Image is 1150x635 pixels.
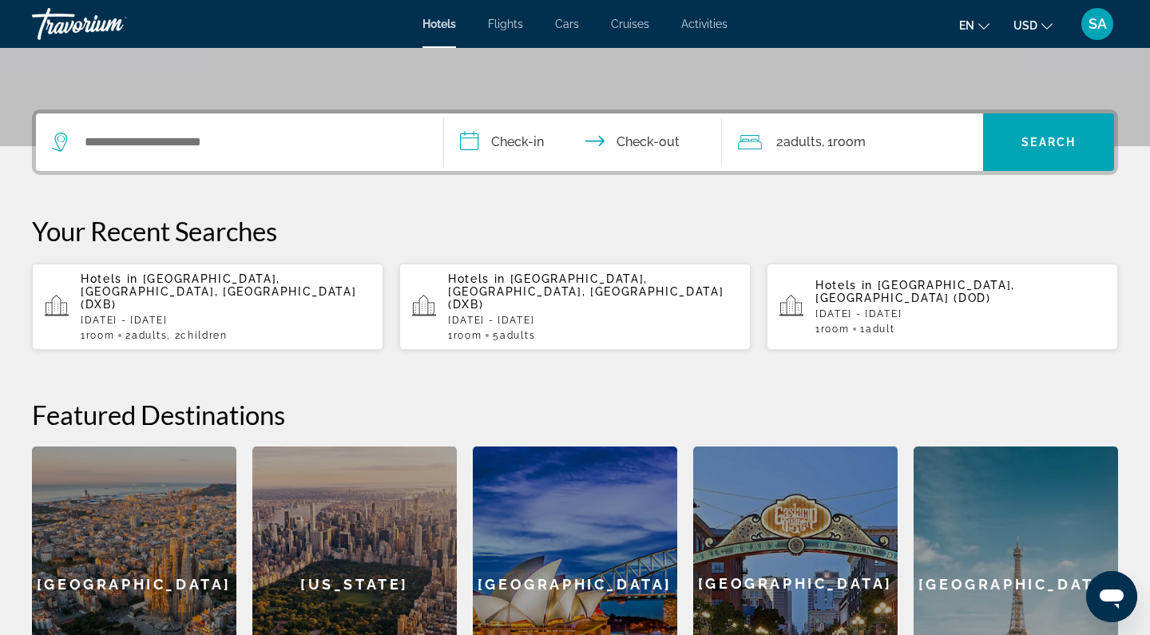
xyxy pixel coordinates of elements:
[448,272,724,311] span: [GEOGRAPHIC_DATA], [GEOGRAPHIC_DATA], [GEOGRAPHIC_DATA] (DXB)
[32,263,383,351] button: Hotels in [GEOGRAPHIC_DATA], [GEOGRAPHIC_DATA], [GEOGRAPHIC_DATA] (DXB)[DATE] - [DATE]1Room2Adult...
[500,330,535,341] span: Adults
[493,330,535,341] span: 5
[1077,7,1118,41] button: User Menu
[444,113,722,171] button: Check in and out dates
[448,272,506,285] span: Hotels in
[32,399,1118,431] h2: Featured Destinations
[722,113,984,171] button: Travelers: 2 adults, 0 children
[86,330,115,341] span: Room
[611,18,649,30] a: Cruises
[448,315,738,326] p: [DATE] - [DATE]
[1086,571,1137,622] iframe: Кнопка запуска окна обмена сообщениями
[488,18,523,30] a: Flights
[821,323,850,335] span: Room
[36,113,1114,171] div: Search widget
[959,14,989,37] button: Change language
[815,308,1105,319] p: [DATE] - [DATE]
[454,330,482,341] span: Room
[959,19,974,32] span: en
[81,272,138,285] span: Hotels in
[81,272,356,311] span: [GEOGRAPHIC_DATA], [GEOGRAPHIC_DATA], [GEOGRAPHIC_DATA] (DXB)
[833,134,866,149] span: Room
[815,279,1015,304] span: [GEOGRAPHIC_DATA], [GEOGRAPHIC_DATA] (DOD)
[1013,19,1037,32] span: USD
[125,330,167,341] span: 2
[180,330,227,341] span: Children
[422,18,456,30] a: Hotels
[81,315,371,326] p: [DATE] - [DATE]
[399,263,751,351] button: Hotels in [GEOGRAPHIC_DATA], [GEOGRAPHIC_DATA], [GEOGRAPHIC_DATA] (DXB)[DATE] - [DATE]1Room5Adults
[1089,16,1107,32] span: SA
[860,323,894,335] span: 1
[81,330,114,341] span: 1
[167,330,228,341] span: , 2
[32,215,1118,247] p: Your Recent Searches
[767,263,1118,351] button: Hotels in [GEOGRAPHIC_DATA], [GEOGRAPHIC_DATA] (DOD)[DATE] - [DATE]1Room1Adult
[555,18,579,30] a: Cars
[783,134,822,149] span: Adults
[1013,14,1053,37] button: Change currency
[815,323,849,335] span: 1
[1021,136,1076,149] span: Search
[822,131,866,153] span: , 1
[32,3,192,45] a: Travorium
[983,113,1114,171] button: Search
[815,279,873,292] span: Hotels in
[776,131,822,153] span: 2
[866,323,894,335] span: Adult
[448,330,482,341] span: 1
[132,330,167,341] span: Adults
[681,18,728,30] a: Activities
